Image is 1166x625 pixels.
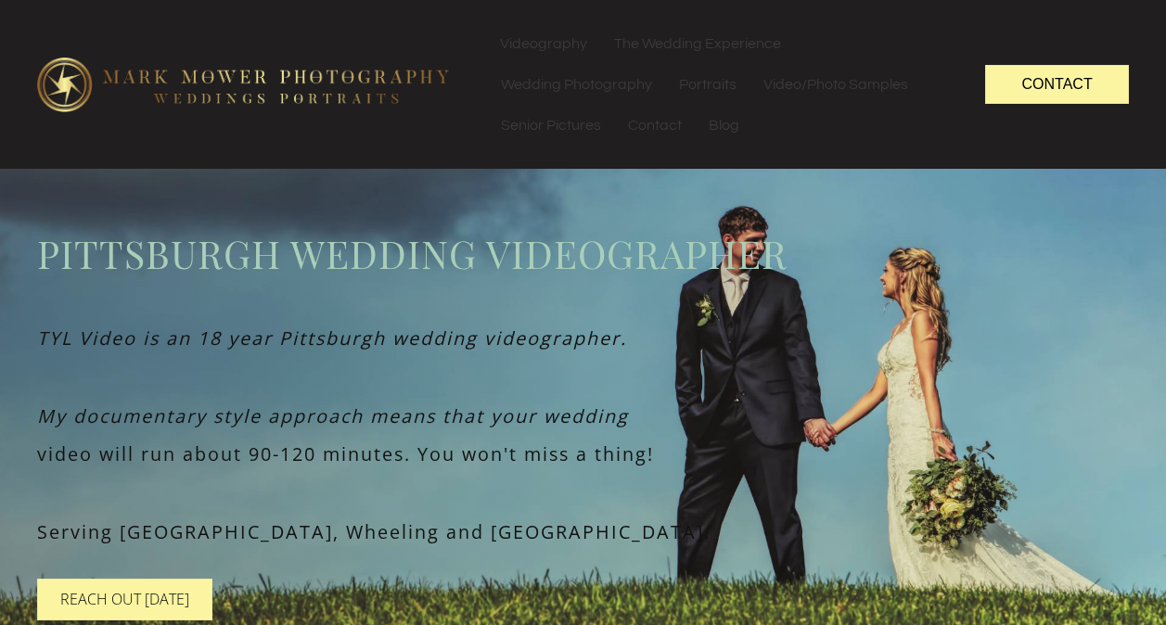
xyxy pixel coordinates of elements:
p: video will run about 90-120 minutes. You won't miss a thing! [37,440,1129,469]
img: logo-edit1 [37,57,450,113]
span: Pittsburgh wedding videographer [37,226,1129,280]
span: Reach Out [DATE] [60,589,189,609]
a: Videography [487,23,600,64]
nav: Menu [487,23,948,146]
a: Reach Out [DATE] [37,579,212,620]
p: Serving [GEOGRAPHIC_DATA], Wheeling and [GEOGRAPHIC_DATA]. [37,517,1129,547]
span: Contact [1022,76,1093,92]
a: Video/Photo Samples [750,64,921,105]
a: Senior Pictures [488,105,614,146]
a: Contact [615,105,695,146]
a: Portraits [666,64,750,105]
a: Wedding Photography [488,64,665,105]
a: Blog [696,105,752,146]
em: My documentary style approach means that your wedding [37,403,629,428]
em: TYL Video is an 18 year Pittsburgh wedding videographer. [37,325,627,351]
a: Contact [985,65,1129,103]
a: The Wedding Experience [601,23,794,64]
